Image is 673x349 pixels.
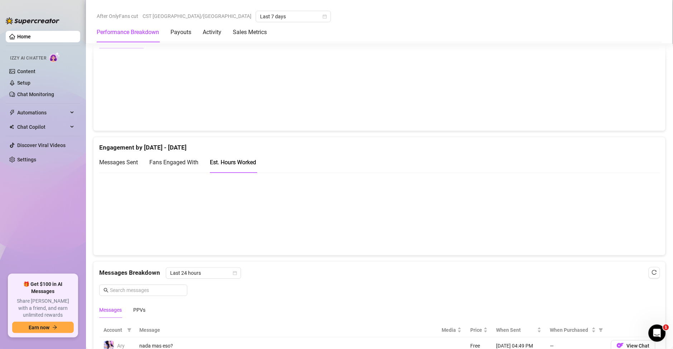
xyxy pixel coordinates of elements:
[17,157,36,162] a: Settings
[9,124,14,129] img: Chat Copilot
[466,323,492,337] th: Price
[117,343,125,349] span: Ary
[110,286,183,294] input: Search messages
[470,326,482,334] span: Price
[210,158,256,167] div: Est. Hours Worked
[135,323,437,337] th: Message
[9,110,15,115] span: thunderbolt
[12,281,74,295] span: 🎁 Get $100 in AI Messages
[170,268,237,278] span: Last 24 hours
[99,306,122,314] div: Messages
[133,306,145,314] div: PPVs
[323,14,327,19] span: calendar
[49,52,60,62] img: AI Chatter
[546,323,607,337] th: When Purchased
[652,270,657,275] span: reload
[104,288,109,293] span: search
[627,343,650,349] span: View Chat
[99,137,660,152] div: Engagement by [DATE] - [DATE]
[617,342,624,349] img: OF
[260,11,327,22] span: Last 7 days
[437,323,466,337] th: Media
[97,28,159,37] div: Performance Breakdown
[649,325,666,342] iframe: Intercom live chat
[10,55,46,62] span: Izzy AI Chatter
[12,298,74,319] span: Share [PERSON_NAME] with a friend, and earn unlimited rewards
[17,34,31,39] a: Home
[149,159,198,166] span: Fans Engaged With
[599,328,603,332] span: filter
[492,323,546,337] th: When Sent
[29,325,49,330] span: Earn now
[52,325,57,330] span: arrow-right
[17,69,35,74] a: Content
[17,107,68,118] span: Automations
[104,326,124,334] span: Account
[12,322,74,333] button: Earn nowarrow-right
[17,142,66,148] a: Discover Viral Videos
[233,28,267,37] div: Sales Metrics
[496,326,536,334] span: When Sent
[663,325,669,330] span: 1
[17,80,30,86] a: Setup
[550,326,590,334] span: When Purchased
[126,325,133,335] span: filter
[99,267,660,279] div: Messages Breakdown
[6,17,59,24] img: logo-BBDzfeDw.svg
[597,325,605,335] span: filter
[17,91,54,97] a: Chat Monitoring
[203,28,221,37] div: Activity
[99,159,138,166] span: Messages Sent
[97,11,138,22] span: After OnlyFans cut
[170,28,191,37] div: Payouts
[233,271,237,275] span: calendar
[127,328,131,332] span: filter
[17,121,68,133] span: Chat Copilot
[143,11,251,22] span: CST [GEOGRAPHIC_DATA]/[GEOGRAPHIC_DATA]
[442,326,456,334] span: Media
